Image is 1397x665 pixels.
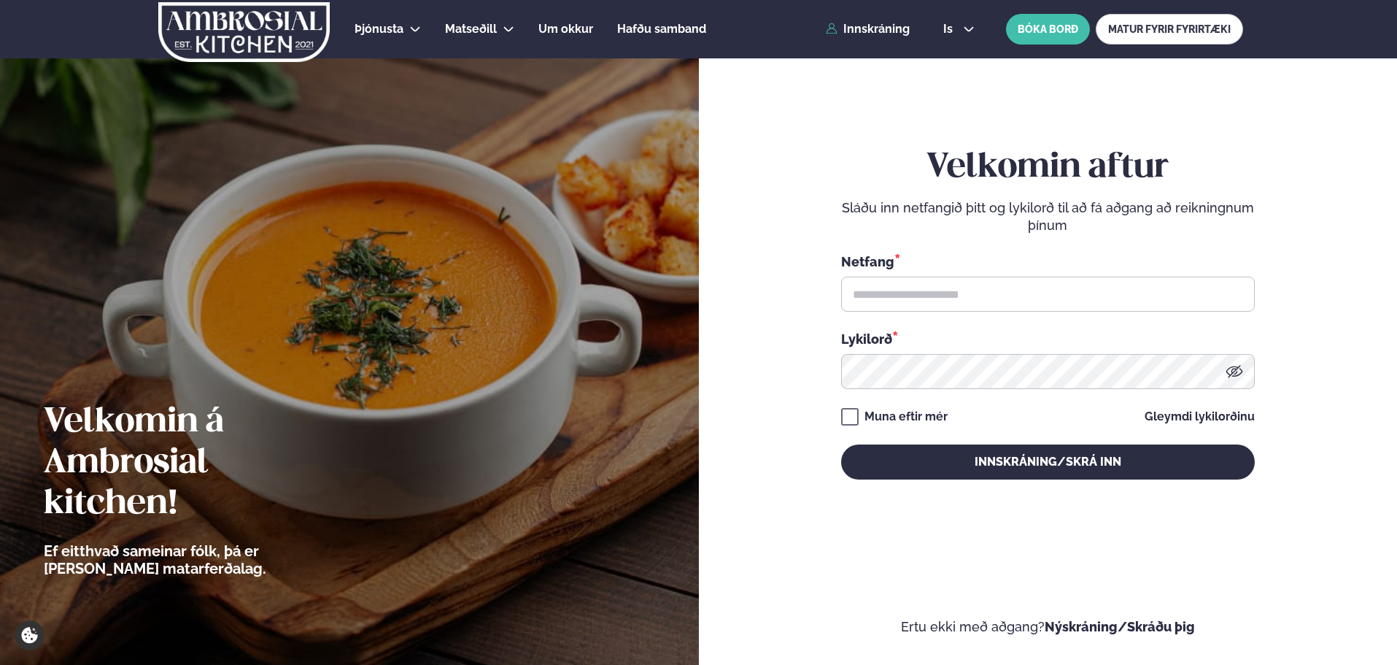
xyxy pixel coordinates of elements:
[943,23,957,35] span: is
[841,147,1255,188] h2: Velkomin aftur
[841,199,1255,234] p: Sláðu inn netfangið þitt og lykilorð til að fá aðgang að reikningnum þínum
[932,23,986,35] button: is
[445,22,497,36] span: Matseðill
[1145,411,1255,423] a: Gleymdi lykilorðinu
[538,22,593,36] span: Um okkur
[44,542,347,577] p: Ef eitthvað sameinar fólk, þá er [PERSON_NAME] matarferðalag.
[1006,14,1090,45] button: BÓKA BORÐ
[841,329,1255,348] div: Lykilorð
[157,2,331,62] img: logo
[1096,14,1243,45] a: MATUR FYRIR FYRIRTÆKI
[44,402,347,525] h2: Velkomin á Ambrosial kitchen!
[538,20,593,38] a: Um okkur
[617,20,706,38] a: Hafðu samband
[743,618,1354,636] p: Ertu ekki með aðgang?
[841,252,1255,271] div: Netfang
[15,620,44,650] a: Cookie settings
[826,23,910,36] a: Innskráning
[841,445,1255,480] button: Innskráning/Skrá inn
[355,22,403,36] span: Þjónusta
[355,20,403,38] a: Þjónusta
[1045,619,1195,634] a: Nýskráning/Skráðu þig
[617,22,706,36] span: Hafðu samband
[445,20,497,38] a: Matseðill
